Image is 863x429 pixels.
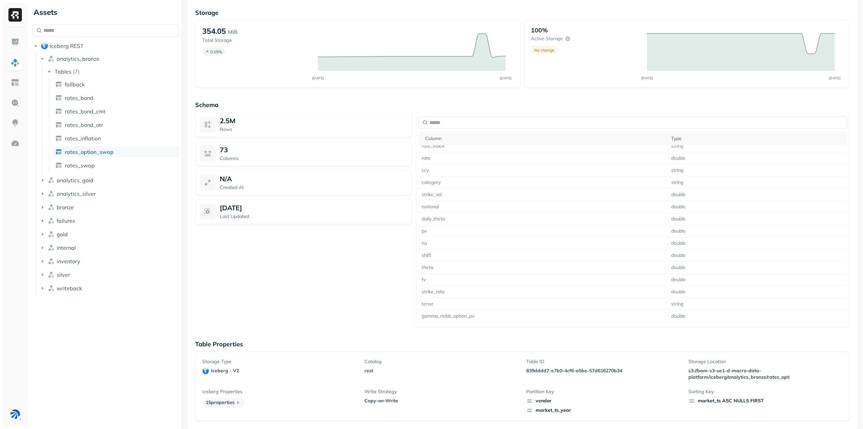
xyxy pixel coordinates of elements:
span: vendor [526,398,680,404]
p: iceberg - v2 [211,368,239,374]
a: rates_bond [53,92,180,103]
p: Copy-on-Write [364,398,518,404]
img: table [55,81,62,88]
p: Partition Key [526,388,680,395]
td: double [668,274,847,286]
td: ccy [418,164,668,177]
p: MiB [228,28,238,36]
span: Iceberg REST [50,43,84,49]
p: N/A [220,175,232,183]
p: Storage Location [688,358,842,365]
span: rates_inflation [65,135,101,142]
div: Assets [32,7,179,18]
button: failures [39,215,179,226]
span: rates_bond [65,95,93,101]
td: category [418,177,668,189]
span: analytics_gold [57,177,93,184]
td: rate [418,152,668,164]
td: double [668,213,847,225]
span: rates_bond_otr [65,122,103,128]
div: Column [425,135,665,142]
p: [DATE] [220,204,242,212]
tspan: [DATE] [829,76,840,80]
p: Active storage [531,35,563,42]
td: strike_rate [418,286,668,298]
button: gold [39,229,179,240]
p: Rows [220,126,408,133]
button: silver [39,269,179,280]
td: double [668,249,847,262]
span: fallback [65,81,85,88]
img: namespace [48,258,55,265]
img: table [55,95,62,101]
td: nu [418,237,668,249]
td: shift [418,249,668,262]
img: Assets [11,58,20,67]
img: Query Explorer [11,99,20,107]
td: double [668,286,847,298]
img: table [55,108,62,115]
img: iceberg - v2 [202,368,209,374]
td: tenor [418,298,668,310]
p: Created At [220,184,408,191]
p: 15 properties [202,398,245,408]
td: string [668,140,847,152]
p: ( 7 ) [73,68,80,75]
img: namespace [48,271,55,278]
td: string [668,298,847,310]
span: analytics_silver [57,190,96,197]
p: rest [364,368,518,374]
p: Total Storage [202,37,311,44]
div: Type [671,135,844,142]
button: bronze [39,202,179,213]
span: writeback [57,285,82,292]
p: 0.55 % [210,49,222,54]
a: rates_option_swap [53,146,180,157]
span: inventory [57,258,80,265]
p: Last Updated [220,213,408,220]
span: gold [57,231,68,238]
td: strike_vol [418,189,668,201]
p: 354.05 [202,26,226,36]
p: Columns [220,155,408,162]
p: Table Properties [195,340,850,348]
p: Storage Type [202,358,356,365]
td: double [668,225,847,237]
span: rates_option_swap [65,149,114,155]
button: analytics_silver [39,188,179,199]
img: table [55,149,62,155]
a: rates_bond_cmt [53,106,180,117]
a: rates_swap [53,160,180,171]
td: daily_theta [418,213,668,225]
button: writeback [39,283,179,294]
td: double [668,189,847,201]
p: Sorting Key [688,388,842,395]
td: notional [418,201,668,213]
img: namespace [48,177,55,184]
span: 2.5M [220,116,235,125]
tspan: [DATE] [500,76,512,80]
img: table [55,122,62,128]
p: Table ID [526,358,680,365]
td: string [668,177,847,189]
button: Tables(7) [46,66,179,77]
img: Asset Explorer [11,78,20,87]
img: namespace [48,217,55,224]
td: double [668,201,847,213]
td: string [668,164,847,177]
a: rates_bond_otr [53,119,180,130]
img: namespace [48,190,55,197]
span: bronze [57,204,74,211]
td: double [668,310,847,322]
tspan: [DATE] [641,76,653,80]
p: Write Strategy [364,388,518,395]
p: Schema [195,101,850,109]
span: silver [57,271,70,278]
img: Ryft [8,8,22,22]
button: inventory [39,256,179,267]
a: fallback [53,79,180,90]
img: table [55,162,62,169]
img: namespace [48,244,55,251]
img: Optimization [11,139,20,148]
span: Tables [55,68,71,75]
